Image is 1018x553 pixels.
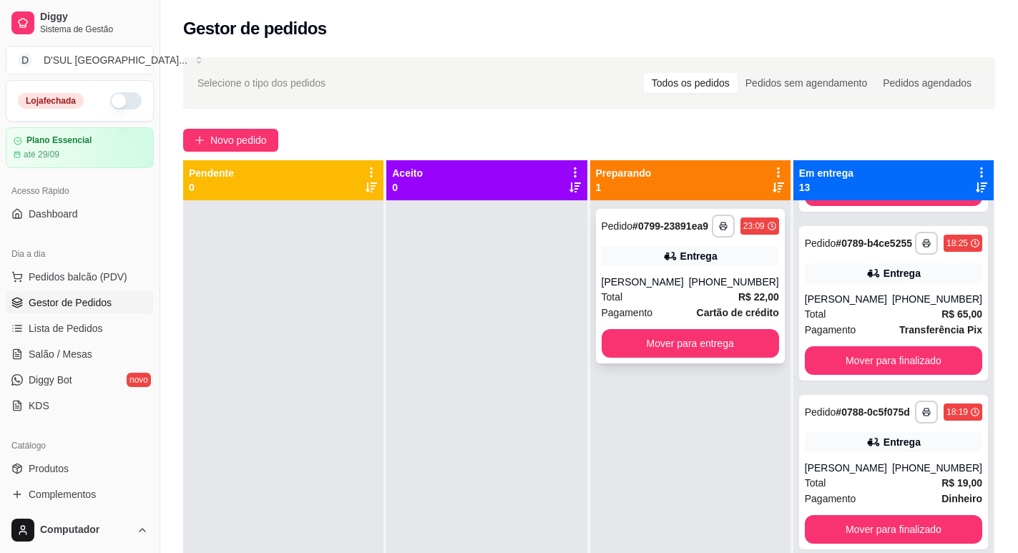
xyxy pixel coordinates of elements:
a: KDS [6,394,154,417]
p: 13 [799,180,853,195]
div: Entrega [884,266,921,280]
a: DiggySistema de Gestão [6,6,154,40]
div: Acesso Rápido [6,180,154,202]
div: [PHONE_NUMBER] [892,461,982,475]
span: Diggy Bot [29,373,72,387]
button: Novo pedido [183,129,278,152]
span: Total [805,306,826,322]
span: Computador [40,524,131,537]
div: [PHONE_NUMBER] [892,292,982,306]
span: Pedido [805,406,836,418]
span: D [18,53,32,67]
a: Salão / Mesas [6,343,154,366]
span: plus [195,135,205,145]
div: Entrega [884,435,921,449]
button: Pedidos balcão (PDV) [6,265,154,288]
span: Novo pedido [210,132,267,148]
span: Sistema de Gestão [40,24,148,35]
strong: R$ 19,00 [941,477,982,489]
span: Dashboard [29,207,78,221]
article: até 29/09 [24,149,59,160]
span: Produtos [29,461,69,476]
p: Preparando [596,166,652,180]
p: Aceito [392,166,423,180]
div: [PERSON_NAME] [805,292,892,306]
article: Plano Essencial [26,135,92,146]
button: Select a team [6,46,154,74]
strong: Transferência Pix [899,324,982,336]
div: [PHONE_NUMBER] [689,275,779,289]
button: Computador [6,513,154,547]
a: Gestor de Pedidos [6,291,154,314]
strong: # 0788-0c5f075d [836,406,910,418]
strong: Cartão de crédito [697,307,779,318]
span: KDS [29,398,49,413]
p: 0 [392,180,423,195]
span: Pagamento [805,322,856,338]
a: Diggy Botnovo [6,368,154,391]
div: [PERSON_NAME] [602,275,689,289]
span: Pedidos balcão (PDV) [29,270,127,284]
span: Diggy [40,11,148,24]
button: Alterar Status [110,92,142,109]
div: Pedidos sem agendamento [738,73,875,93]
div: [PERSON_NAME] [805,461,892,475]
span: Complementos [29,487,96,501]
span: Pagamento [805,491,856,506]
span: Selecione o tipo dos pedidos [197,75,326,91]
p: 1 [596,180,652,195]
span: Total [805,475,826,491]
strong: Dinheiro [941,493,982,504]
div: Todos os pedidos [644,73,738,93]
span: Lista de Pedidos [29,321,103,336]
div: Pedidos agendados [875,73,979,93]
h2: Gestor de pedidos [183,17,327,40]
a: Lista de Pedidos [6,317,154,340]
div: 18:25 [946,238,968,249]
button: Mover para finalizado [805,515,982,544]
p: Pendente [189,166,234,180]
div: Loja fechada [18,93,84,109]
span: Gestor de Pedidos [29,295,112,310]
a: Dashboard [6,202,154,225]
p: Em entrega [799,166,853,180]
strong: R$ 65,00 [941,308,982,320]
span: Pedido [602,220,633,232]
span: Total [602,289,623,305]
div: 23:09 [743,220,765,232]
strong: # 0789-b4ce5255 [836,238,912,249]
span: Pedido [805,238,836,249]
a: Complementos [6,483,154,506]
strong: R$ 22,00 [738,291,779,303]
a: Plano Essencialaté 29/09 [6,127,154,168]
div: Catálogo [6,434,154,457]
div: D'SUL [GEOGRAPHIC_DATA] ... [44,53,187,67]
span: Salão / Mesas [29,347,92,361]
button: Mover para entrega [602,329,779,358]
div: Entrega [680,249,718,263]
button: Mover para finalizado [805,346,982,375]
div: Dia a dia [6,243,154,265]
strong: # 0799-23891ea9 [632,220,708,232]
div: 18:19 [946,406,968,418]
p: 0 [189,180,234,195]
span: Pagamento [602,305,653,320]
a: Produtos [6,457,154,480]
